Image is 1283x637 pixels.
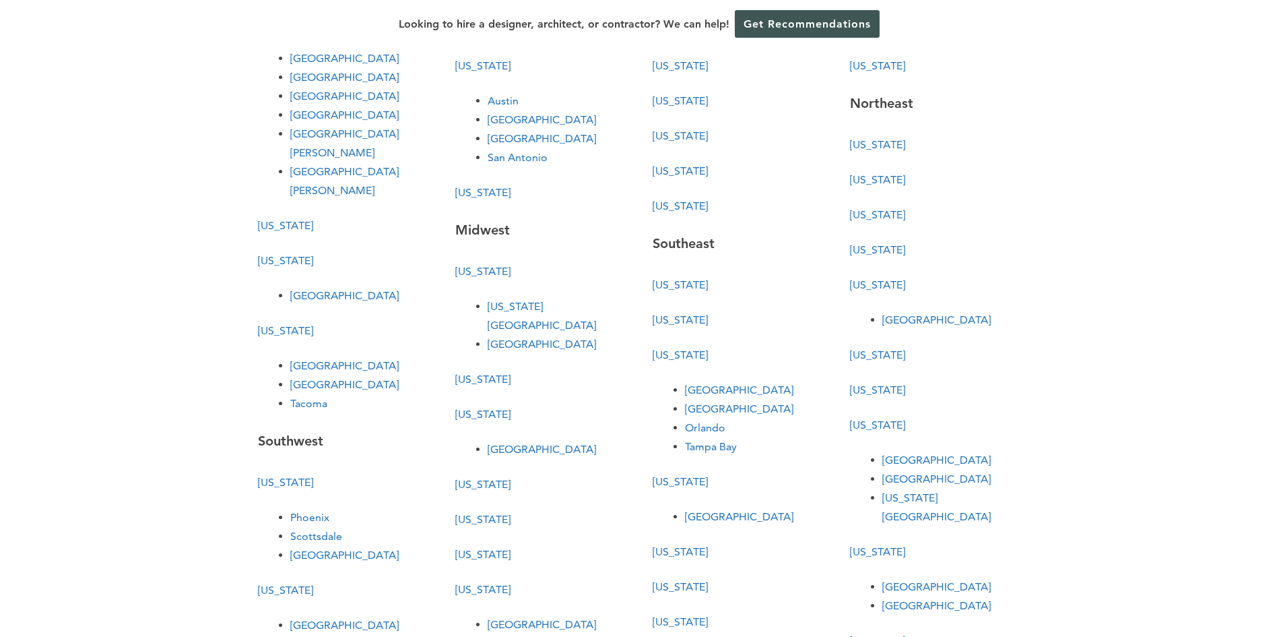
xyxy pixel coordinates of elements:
[653,235,715,251] strong: Southeast
[455,513,511,526] a: [US_STATE]
[882,580,991,593] a: [GEOGRAPHIC_DATA]
[850,173,905,186] a: [US_STATE]
[653,164,708,177] a: [US_STATE]
[488,151,548,164] a: San Antonio
[653,475,708,488] a: [US_STATE]
[455,186,511,199] a: [US_STATE]
[488,300,596,332] a: [US_STATE][GEOGRAPHIC_DATA]
[290,109,399,121] a: [GEOGRAPHIC_DATA]
[290,530,342,543] a: Scottsdale
[850,243,905,256] a: [US_STATE]
[653,615,708,628] a: [US_STATE]
[850,384,905,396] a: [US_STATE]
[258,476,313,489] a: [US_STATE]
[685,510,793,523] a: [GEOGRAPHIC_DATA]
[290,359,399,372] a: [GEOGRAPHIC_DATA]
[850,208,905,221] a: [US_STATE]
[290,127,399,159] a: [GEOGRAPHIC_DATA][PERSON_NAME]
[850,545,905,558] a: [US_STATE]
[850,419,905,431] a: [US_STATE]
[488,443,596,456] a: [GEOGRAPHIC_DATA]
[488,94,519,107] a: Austin
[653,545,708,558] a: [US_STATE]
[488,132,596,145] a: [GEOGRAPHIC_DATA]
[850,278,905,291] a: [US_STATE]
[455,478,511,491] a: [US_STATE]
[258,433,323,449] strong: Southwest
[290,71,399,84] a: [GEOGRAPHIC_DATA]
[685,384,793,396] a: [GEOGRAPHIC_DATA]
[685,440,737,453] a: Tampa Bay
[850,95,913,111] strong: Northeast
[455,373,511,386] a: [US_STATE]
[653,94,708,107] a: [US_STATE]
[882,313,991,326] a: [GEOGRAPHIC_DATA]
[455,548,511,561] a: [US_STATE]
[455,265,511,278] a: [US_STATE]
[653,313,708,326] a: [US_STATE]
[653,278,708,291] a: [US_STATE]
[488,618,596,631] a: [GEOGRAPHIC_DATA]
[685,421,725,434] a: Orlando
[290,549,399,562] a: [GEOGRAPHIC_DATA]
[258,324,313,337] a: [US_STATE]
[455,583,511,596] a: [US_STATE]
[290,619,399,632] a: [GEOGRAPHIC_DATA]
[850,348,905,361] a: [US_STATE]
[455,59,511,72] a: [US_STATE]
[653,200,708,212] a: [US_STATE]
[488,338,596,351] a: [GEOGRAPHIC_DATA]
[850,59,905,72] a: [US_STATE]
[290,52,399,65] a: [GEOGRAPHIC_DATA]
[290,90,399,102] a: [GEOGRAPHIC_DATA]
[735,10,880,38] a: Get Recommendations
[290,378,399,391] a: [GEOGRAPHIC_DATA]
[258,219,313,232] a: [US_STATE]
[290,289,399,302] a: [GEOGRAPHIC_DATA]
[290,397,327,410] a: Tacoma
[455,222,510,238] strong: Midwest
[258,584,313,597] a: [US_STATE]
[882,473,991,485] a: [GEOGRAPHIC_DATA]
[653,580,708,593] a: [US_STATE]
[455,408,511,421] a: [US_STATE]
[882,491,991,523] a: [US_STATE][GEOGRAPHIC_DATA]
[258,254,313,267] a: [US_STATE]
[290,511,329,524] a: Phoenix
[850,138,905,151] a: [US_STATE]
[290,165,399,197] a: [GEOGRAPHIC_DATA][PERSON_NAME]
[882,454,991,466] a: [GEOGRAPHIC_DATA]
[653,348,708,361] a: [US_STATE]
[882,599,991,612] a: [GEOGRAPHIC_DATA]
[653,129,708,142] a: [US_STATE]
[685,402,793,415] a: [GEOGRAPHIC_DATA]
[488,113,596,126] a: [GEOGRAPHIC_DATA]
[653,59,708,72] a: [US_STATE]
